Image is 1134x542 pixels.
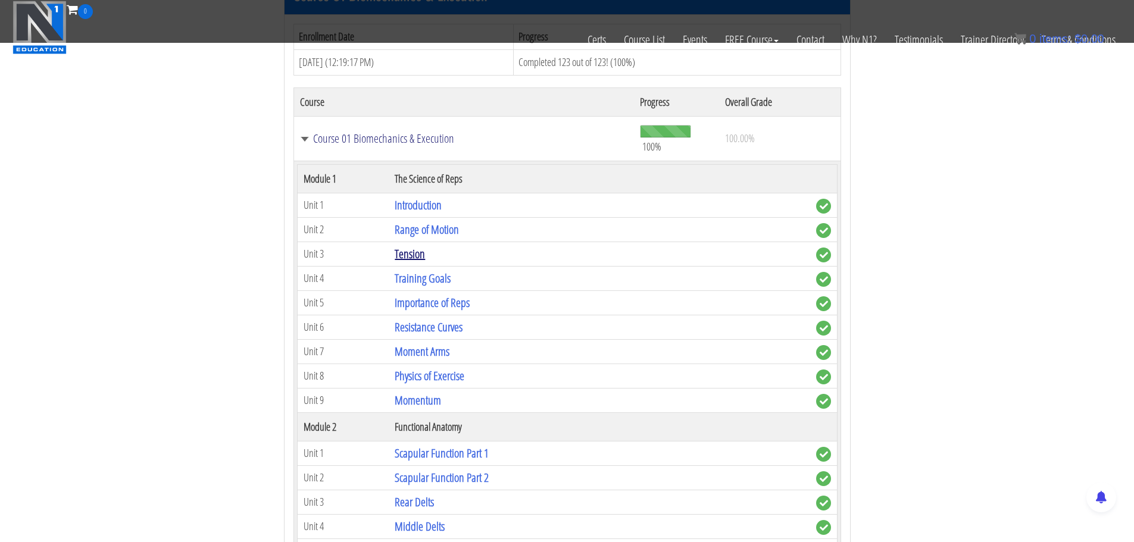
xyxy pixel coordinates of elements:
a: Rear Delts [395,494,434,510]
a: Scapular Function Part 1 [395,445,489,461]
td: Unit 9 [297,388,389,412]
a: 0 items: $0.00 [1014,32,1104,45]
a: Middle Delts [395,518,445,534]
a: FREE Course [716,19,788,61]
td: Unit 2 [297,217,389,242]
th: The Science of Reps [389,164,810,193]
th: Overall Grade [719,87,841,116]
td: Unit 4 [297,514,389,538]
span: complete [816,321,831,336]
td: Unit 7 [297,339,389,364]
span: items: [1039,32,1071,45]
img: icon11.png [1014,33,1026,45]
a: Course List [615,19,674,61]
th: Module 2 [297,412,389,441]
th: Module 1 [297,164,389,193]
a: Tension [395,246,425,262]
a: Why N1? [833,19,886,61]
span: complete [816,223,831,238]
a: Terms & Conditions [1033,19,1124,61]
span: complete [816,496,831,510]
span: complete [816,394,831,409]
img: n1-education [13,1,67,54]
td: 100.00% [719,116,841,161]
span: $ [1074,32,1081,45]
a: Range of Motion [395,221,459,237]
th: Progress [634,87,719,116]
span: 100% [642,140,661,153]
span: 0 [78,4,93,19]
td: Completed 123 out of 123! (100%) [513,49,841,75]
a: Resistance Curves [395,319,463,335]
td: Unit 5 [297,290,389,315]
a: Contact [788,19,833,61]
span: complete [816,520,831,535]
a: Introduction [395,197,442,213]
td: Unit 3 [297,242,389,266]
a: Importance of Reps [395,295,470,311]
a: Course 01 Biomechanics & Execution [300,133,629,145]
th: Functional Anatomy [389,412,810,441]
td: Unit 2 [297,465,389,490]
a: Momentum [395,392,441,408]
td: Unit 8 [297,364,389,388]
a: Testimonials [886,19,952,61]
span: complete [816,199,831,214]
a: Certs [579,19,615,61]
a: Scapular Function Part 2 [395,469,489,485]
span: complete [816,272,831,287]
span: complete [816,369,831,384]
span: complete [816,345,831,360]
span: complete [816,471,831,486]
td: Unit 1 [297,193,389,217]
th: Course [293,87,634,116]
span: 0 [1029,32,1036,45]
a: Trainer Directory [952,19,1033,61]
span: complete [816,296,831,311]
a: Moment Arms [395,343,449,359]
a: Physics of Exercise [395,368,464,384]
td: [DATE] (12:19:17 PM) [293,49,513,75]
bdi: 0.00 [1074,32,1104,45]
span: complete [816,447,831,462]
a: Events [674,19,716,61]
a: 0 [67,1,93,17]
a: Training Goals [395,270,451,286]
td: Unit 6 [297,315,389,339]
td: Unit 4 [297,266,389,290]
td: Unit 3 [297,490,389,514]
td: Unit 1 [297,441,389,465]
span: complete [816,247,831,262]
